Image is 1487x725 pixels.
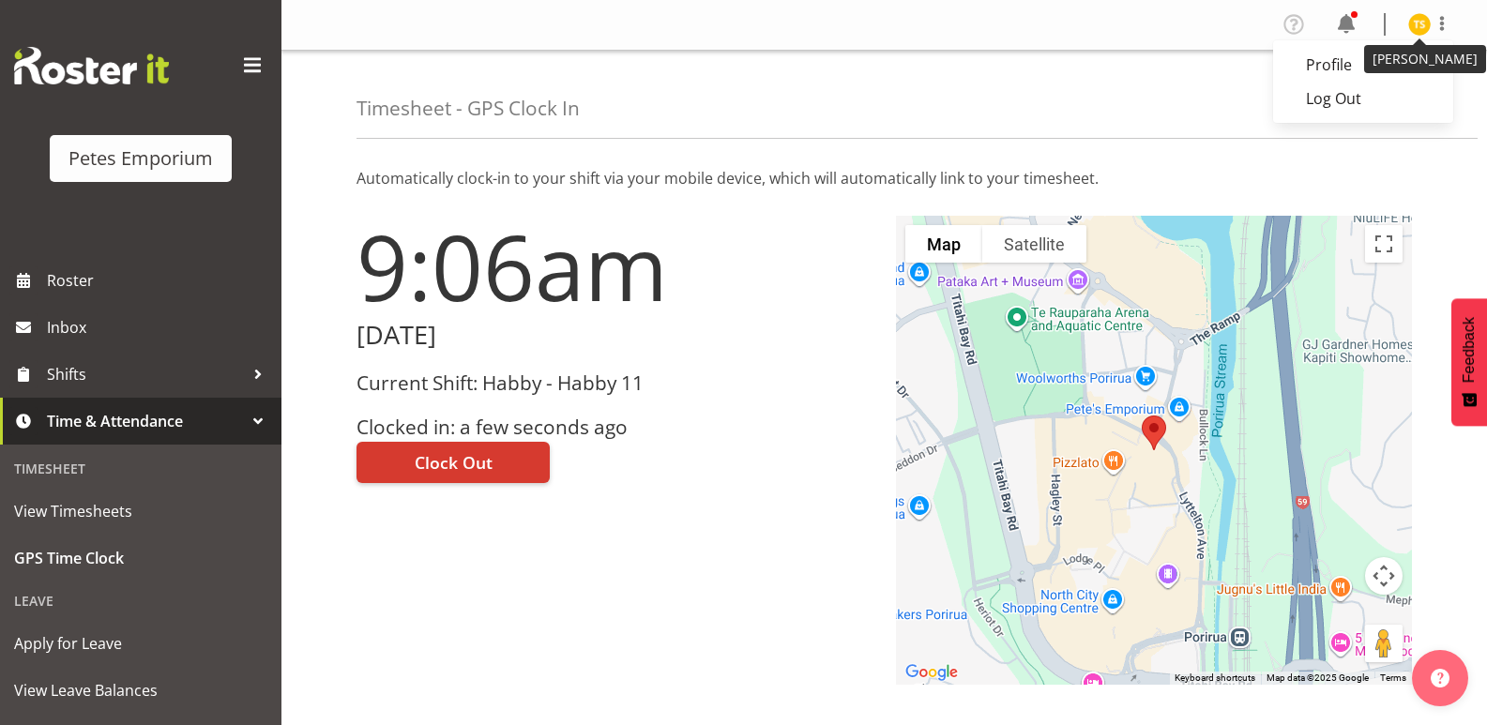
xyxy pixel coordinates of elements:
[1408,13,1431,36] img: tamara-straker11292.jpg
[47,313,272,341] span: Inbox
[357,321,873,350] h2: [DATE]
[1273,48,1453,82] a: Profile
[14,676,267,704] span: View Leave Balances
[1461,317,1478,383] span: Feedback
[1365,625,1403,662] button: Drag Pegman onto the map to open Street View
[1451,298,1487,426] button: Feedback - Show survey
[415,450,493,475] span: Clock Out
[47,407,244,435] span: Time & Attendance
[357,372,873,394] h3: Current Shift: Habby - Habby 11
[1365,225,1403,263] button: Toggle fullscreen view
[357,98,580,119] h4: Timesheet - GPS Clock In
[357,216,873,317] h1: 9:06am
[68,144,213,173] div: Petes Emporium
[47,360,244,388] span: Shifts
[357,442,550,483] button: Clock Out
[5,488,277,535] a: View Timesheets
[1365,557,1403,595] button: Map camera controls
[5,667,277,714] a: View Leave Balances
[14,497,267,525] span: View Timesheets
[1380,672,1406,683] a: Terms (opens in new tab)
[1175,672,1255,685] button: Keyboard shortcuts
[901,660,963,685] a: Open this area in Google Maps (opens a new window)
[905,225,982,263] button: Show street map
[5,449,277,488] div: Timesheet
[5,582,277,620] div: Leave
[357,167,1412,189] p: Automatically clock-in to your shift via your mobile device, which will automatically link to you...
[1267,672,1369,683] span: Map data ©2025 Google
[14,629,267,657] span: Apply for Leave
[1431,669,1449,687] img: help-xxl-2.png
[357,416,873,438] h3: Clocked in: a few seconds ago
[1273,82,1453,115] a: Log Out
[5,620,277,667] a: Apply for Leave
[5,535,277,582] a: GPS Time Clock
[14,47,169,84] img: Rosterit website logo
[901,660,963,685] img: Google
[982,225,1086,263] button: Show satellite imagery
[47,266,272,295] span: Roster
[14,544,267,572] span: GPS Time Clock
